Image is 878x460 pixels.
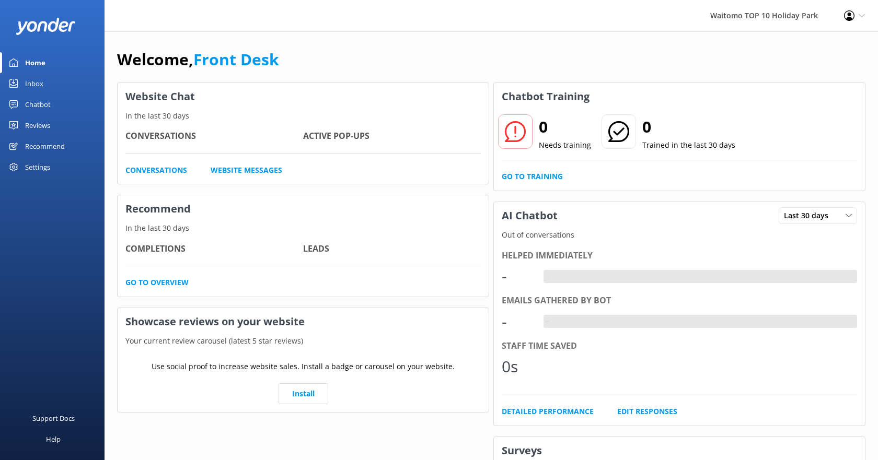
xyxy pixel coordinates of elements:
h2: 0 [539,114,591,139]
p: Your current review carousel (latest 5 star reviews) [118,335,489,347]
a: Go to overview [125,277,189,288]
p: Trained in the last 30 days [642,139,735,151]
h3: AI Chatbot [494,202,565,229]
div: Home [25,52,45,73]
p: Use social proof to increase website sales. Install a badge or carousel on your website. [152,361,455,372]
h2: 0 [642,114,735,139]
div: Inbox [25,73,43,94]
div: Helped immediately [502,249,857,263]
div: Chatbot [25,94,51,115]
div: - [544,315,551,328]
div: - [502,309,533,334]
h4: Completions [125,242,303,256]
h3: Website Chat [118,83,489,110]
div: Recommend [25,136,65,157]
div: - [502,264,533,289]
h4: Leads [303,242,481,256]
div: Staff time saved [502,339,857,353]
div: Emails gathered by bot [502,294,857,308]
div: Reviews [25,115,50,136]
a: Edit Responses [617,406,677,417]
h3: Chatbot Training [494,83,597,110]
img: yonder-white-logo.png [16,18,76,35]
a: Install [279,383,328,404]
div: Help [46,429,61,450]
a: Website Messages [211,164,282,176]
h3: Showcase reviews on your website [118,308,489,335]
div: Support Docs [32,408,75,429]
p: In the last 30 days [118,222,489,234]
a: Detailed Performance [502,406,594,417]
div: - [544,270,551,284]
div: 0s [502,354,533,379]
h3: Recommend [118,195,489,222]
h4: Active Pop-ups [303,129,481,143]
a: Front Desk [193,49,279,70]
a: Go to Training [502,171,563,182]
p: Out of conversations [494,229,865,241]
a: Conversations [125,164,187,176]
span: Last 30 days [784,210,835,221]
p: In the last 30 days [118,110,489,122]
p: Needs training [539,139,591,151]
div: Settings [25,157,50,178]
h4: Conversations [125,129,303,143]
h1: Welcome, [117,47,279,72]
